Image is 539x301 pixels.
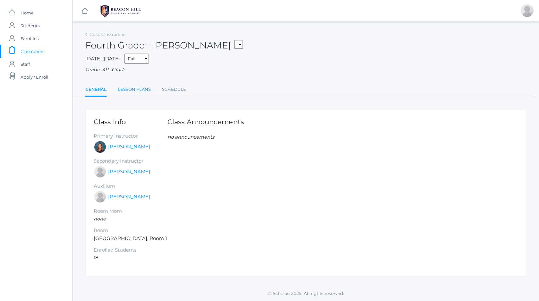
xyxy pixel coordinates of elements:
h1: Class Info [94,118,167,125]
a: General [85,83,107,97]
a: Go to Classrooms [90,32,125,37]
span: Staff [21,58,30,71]
span: Classrooms [21,45,44,58]
a: [PERSON_NAME] [108,143,150,150]
div: Lydia Chaffin [94,165,107,178]
h5: Primary Instructor [94,133,167,139]
em: no announcements [167,134,214,140]
a: [PERSON_NAME] [108,193,150,201]
span: Apply / Enroll [21,71,48,83]
em: none [94,216,106,222]
h2: Fourth Grade - [PERSON_NAME] [85,40,243,50]
h1: Class Announcements [167,118,244,125]
div: Grade: 4th Grade [85,66,526,73]
a: Schedule [162,83,186,96]
h5: Auxilium [94,184,167,189]
div: [GEOGRAPHIC_DATA], Room 1 [94,118,167,262]
img: BHCALogos-05-308ed15e86a5a0abce9b8dd61676a3503ac9727e845dece92d48e8588c001991.png [97,3,145,19]
span: [DATE]-[DATE] [85,56,120,62]
span: Students [21,19,39,32]
span: Families [21,32,38,45]
span: Home [21,6,34,19]
div: Jamie Adams [521,4,534,17]
div: Ellie Bradley [94,141,107,153]
h5: Room Mom [94,209,167,214]
a: [PERSON_NAME] [108,168,150,176]
p: © Scholae 2025. All rights reserved. [73,290,539,297]
h5: Secondary Instructor [94,159,167,164]
div: Heather Porter [94,190,107,203]
li: 18 [94,254,167,262]
a: Lesson Plans [118,83,151,96]
h5: Enrolled Students [94,247,167,253]
h5: Room [94,228,167,233]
